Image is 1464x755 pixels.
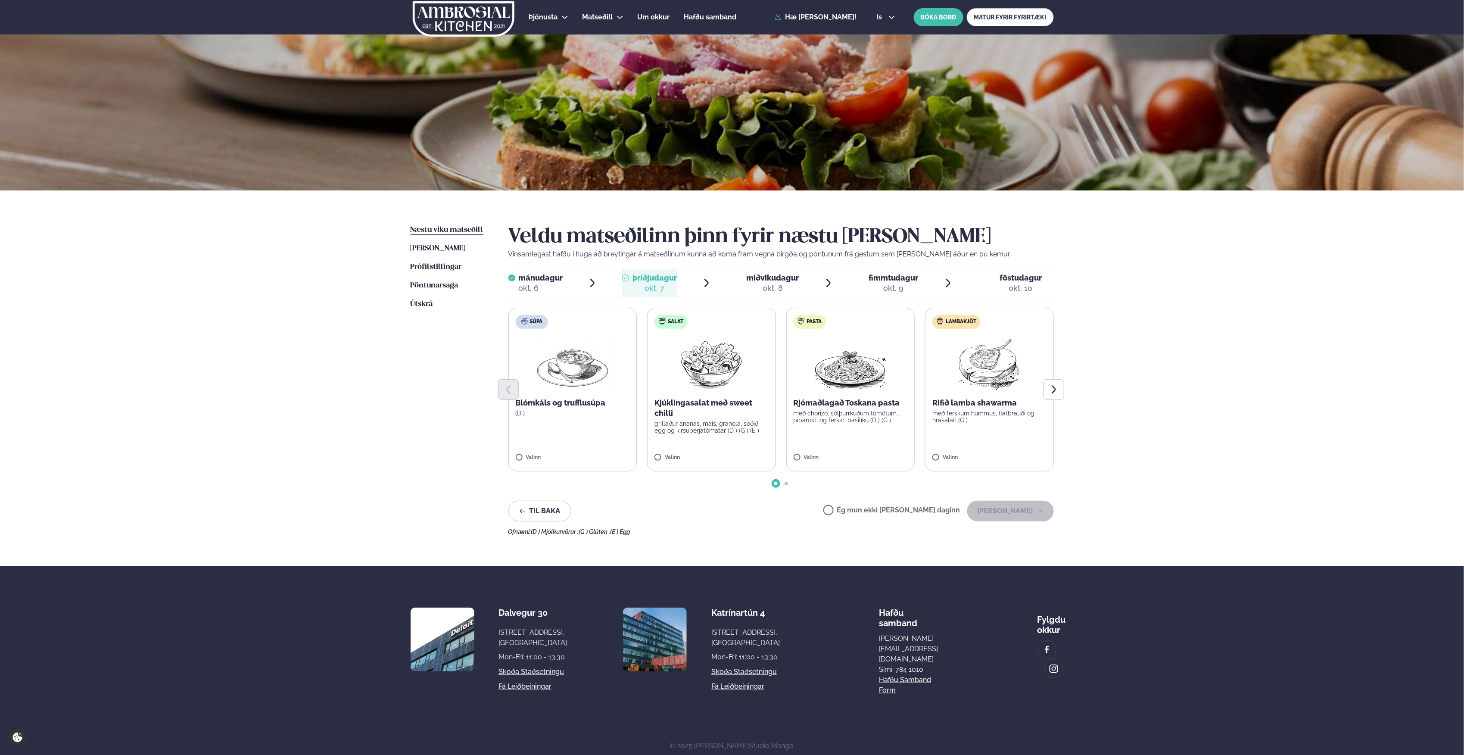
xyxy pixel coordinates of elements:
[668,318,683,325] span: Salat
[1037,608,1066,635] div: Fylgdu okkur
[531,528,579,535] span: (D ) Mjólkurvörur ,
[746,283,799,293] div: okt. 8
[516,398,630,408] p: Blómkáls og trufflusúpa
[529,13,558,21] span: Þjónusta
[498,667,564,677] a: Skoða staðsetningu
[1043,379,1064,400] button: Next slide
[869,283,919,293] div: okt. 9
[654,398,769,418] p: Kjúklingasalat með sweet chilli
[582,13,613,21] span: Matseðill
[9,729,26,746] a: Cookie settings
[1049,664,1059,674] img: image alt
[411,245,466,252] span: [PERSON_NAME]
[632,273,677,282] span: þriðjudagur
[411,281,458,291] a: Pöntunarsaga
[582,12,613,22] a: Matseðill
[914,8,963,26] button: BÓKA BORÐ
[519,273,563,282] span: mánudagur
[412,1,515,37] img: logo
[794,398,908,408] p: Rjómaðlagað Toskana pasta
[951,336,1028,391] img: Lamb-Meat.png
[869,273,919,282] span: fimmtudagur
[774,482,778,485] span: Go to slide 1
[746,273,799,282] span: miðvikudagur
[411,608,474,671] img: image alt
[411,300,433,308] span: Útskrá
[498,608,567,618] div: Dalvegur 30
[521,318,528,324] img: soup.svg
[498,379,519,400] button: Previous slide
[1042,645,1052,655] img: image alt
[749,742,794,750] a: Studio Mango
[670,742,794,750] span: © 2025 [PERSON_NAME]
[508,528,1054,535] div: Ofnæmi:
[411,243,466,254] a: [PERSON_NAME]
[879,665,938,675] p: Sími: 784 1010
[530,318,543,325] span: Súpa
[794,410,908,424] p: með chorizo, sólþurrkuðum tómötum, piparosti og ferskri basilíku (D ) (G )
[498,681,551,692] a: Fá leiðbeiningar
[869,14,902,21] button: is
[1000,273,1042,282] span: föstudagur
[967,8,1054,26] a: MATUR FYRIR FYRIRTÆKI
[813,336,888,391] img: Spagetti.png
[785,482,788,485] span: Go to slide 2
[946,318,976,325] span: Lambakjöt
[638,12,670,22] a: Um okkur
[411,262,462,272] a: Prófílstillingar
[623,608,687,671] img: image alt
[611,528,630,535] span: (E ) Egg
[411,299,433,309] a: Útskrá
[411,225,483,235] a: Næstu viku matseðill
[519,283,563,293] div: okt. 6
[879,675,938,696] a: Hafðu samband form
[937,318,944,324] img: Lamb.svg
[932,410,1047,424] p: með ferskum hummus, flatbrauði og hrásalati (G )
[638,13,670,21] span: Um okkur
[411,263,462,271] span: Prófílstillingar
[411,282,458,289] span: Pöntunarsaga
[879,633,938,665] a: [PERSON_NAME][EMAIL_ADDRESS][DOMAIN_NAME]
[673,336,750,391] img: Salad.png
[932,398,1047,408] p: Rifið lamba shawarma
[1038,641,1056,659] a: image alt
[711,652,780,662] div: Mon-Fri: 11:00 - 13:30
[516,410,630,417] p: (D )
[498,652,567,662] div: Mon-Fri: 11:00 - 13:30
[508,225,1054,249] h2: Veldu matseðilinn þinn fyrir næstu [PERSON_NAME]
[798,318,805,324] img: pasta.svg
[1000,283,1042,293] div: okt. 10
[711,627,780,648] div: [STREET_ADDRESS], [GEOGRAPHIC_DATA]
[684,12,737,22] a: Hafðu samband
[775,13,857,21] a: Hæ [PERSON_NAME]!
[411,226,483,234] span: Næstu viku matseðill
[535,336,611,391] img: Soup.png
[529,12,558,22] a: Þjónusta
[659,318,666,324] img: salad.svg
[1045,660,1063,678] a: image alt
[498,627,567,648] div: [STREET_ADDRESS], [GEOGRAPHIC_DATA]
[879,601,917,628] span: Hafðu samband
[684,13,737,21] span: Hafðu samband
[654,420,769,434] p: grillaður ananas, maís, granóla, soðið egg og kirsuberjatómatar (D ) (G ) (E )
[711,608,780,618] div: Katrínartún 4
[711,667,777,677] a: Skoða staðsetningu
[876,14,885,21] span: is
[967,501,1054,521] button: [PERSON_NAME]
[579,528,611,535] span: (G ) Glúten ,
[807,318,822,325] span: Pasta
[508,501,571,521] button: Til baka
[711,681,764,692] a: Fá leiðbeiningar
[632,283,677,293] div: okt. 7
[508,249,1054,259] p: Vinsamlegast hafðu í huga að breytingar á matseðlinum kunna að koma fram vegna birgða og pöntunum...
